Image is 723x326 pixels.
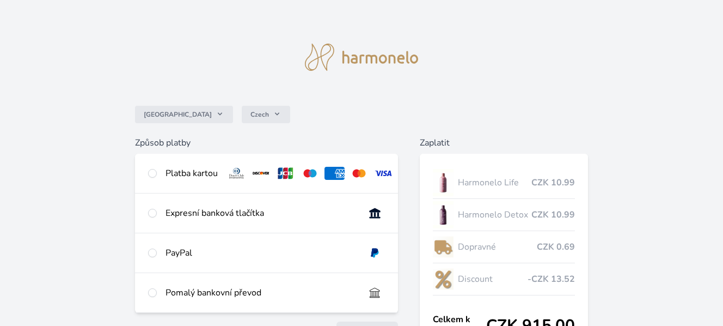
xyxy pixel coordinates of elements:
[531,208,575,221] span: CZK 10.99
[458,208,531,221] span: Harmonelo Detox
[135,136,398,149] h6: Způsob platby
[226,167,247,180] img: diners.svg
[242,106,290,123] button: Czech
[135,106,233,123] button: [GEOGRAPHIC_DATA]
[250,110,269,119] span: Czech
[349,167,369,180] img: mc.svg
[531,176,575,189] span: CZK 10.99
[166,167,218,180] div: Platba kartou
[458,273,528,286] span: Discount
[365,286,385,299] img: bankTransfer_IBAN.svg
[433,233,454,261] img: delivery-lo.png
[528,273,575,286] span: -CZK 13.52
[144,110,212,119] span: [GEOGRAPHIC_DATA]
[166,246,356,259] div: PayPal
[166,207,356,220] div: Expresní banková tlačítka
[166,286,356,299] div: Pomalý bankovní převod
[365,207,385,220] img: onlineBanking_CZ.svg
[305,44,418,71] img: logo.svg
[251,167,271,180] img: discover.svg
[373,167,394,180] img: visa.svg
[433,201,454,228] img: DETOX_se_stinem_x-lo.jpg
[420,136,588,149] h6: Zaplatit
[433,265,454,293] img: discount-lo.png
[433,169,454,196] img: CLEAN_LIFE_se_stinem_x-lo.jpg
[365,246,385,259] img: paypal.svg
[458,176,531,189] span: Harmonelo Life
[537,240,575,253] span: CZK 0.69
[324,167,345,180] img: amex.svg
[300,167,320,180] img: maestro.svg
[275,167,296,180] img: jcb.svg
[458,240,537,253] span: Dopravné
